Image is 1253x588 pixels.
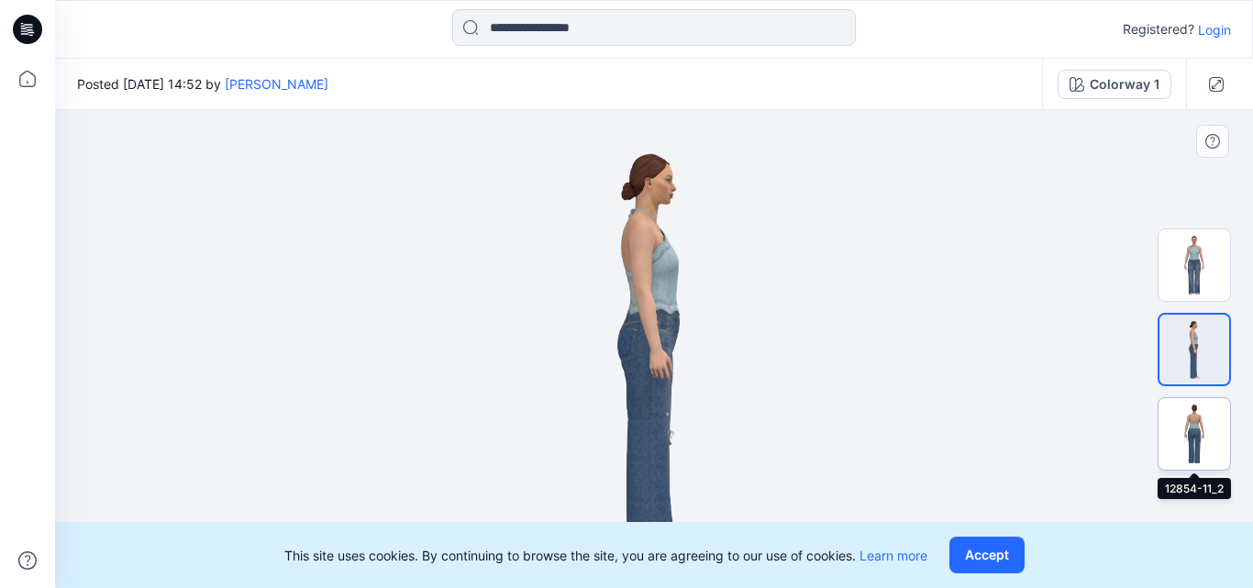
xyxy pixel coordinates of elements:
[1159,315,1229,384] img: 12854-11_1
[1090,74,1159,94] div: Colorway 1
[949,537,1025,573] button: Accept
[1159,398,1230,470] img: 12854-11_2
[859,548,927,563] a: Learn more
[1198,20,1231,39] p: Login
[284,546,927,565] p: This site uses cookies. By continuing to browse the site, you are agreeing to our use of cookies.
[77,74,328,94] span: Posted [DATE] 14:52 by
[225,76,328,92] a: [PERSON_NAME]
[1058,70,1171,99] button: Colorway 1
[1159,229,1230,301] img: 12854-11_0
[1123,18,1194,40] p: Registered?
[485,110,823,588] img: eyJhbGciOiJIUzI1NiIsImtpZCI6IjAiLCJzbHQiOiJzZXMiLCJ0eXAiOiJKV1QifQ.eyJkYXRhIjp7InR5cGUiOiJzdG9yYW...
